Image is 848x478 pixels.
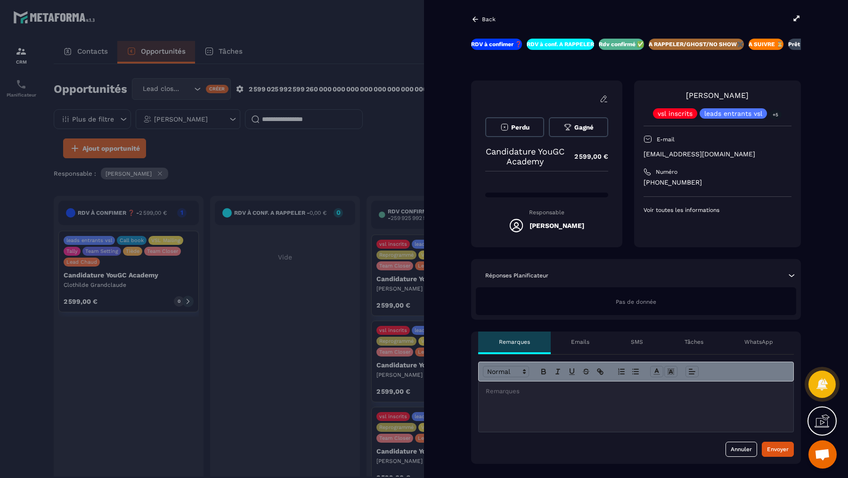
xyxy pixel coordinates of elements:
h5: [PERSON_NAME] [530,222,584,229]
p: [PHONE_NUMBER] [644,178,791,187]
p: Tâches [685,338,703,346]
p: Voir toutes les informations [644,206,791,214]
span: Perdu [511,124,530,131]
div: Envoyer [767,445,789,454]
p: Réponses Planificateur [485,272,548,279]
p: E-mail [657,136,675,143]
button: Gagné [549,117,608,137]
p: [EMAIL_ADDRESS][DOMAIN_NAME] [644,150,791,159]
p: Numéro [656,168,677,176]
button: Annuler [726,442,757,457]
p: Remarques [499,338,530,346]
p: vsl inscrits [658,110,693,117]
p: +5 [769,110,782,120]
div: Ouvrir le chat [808,440,837,469]
p: Responsable [485,209,608,216]
p: 2 599,00 € [565,147,608,166]
p: WhatsApp [744,338,773,346]
a: [PERSON_NAME] [686,91,749,100]
span: Gagné [574,124,594,131]
button: Perdu [485,117,544,137]
p: Emails [571,338,589,346]
p: leads entrants vsl [704,110,762,117]
p: SMS [631,338,643,346]
span: Pas de donnée [616,299,656,305]
p: Candidature YouGC Academy [485,146,565,166]
button: Envoyer [762,442,794,457]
